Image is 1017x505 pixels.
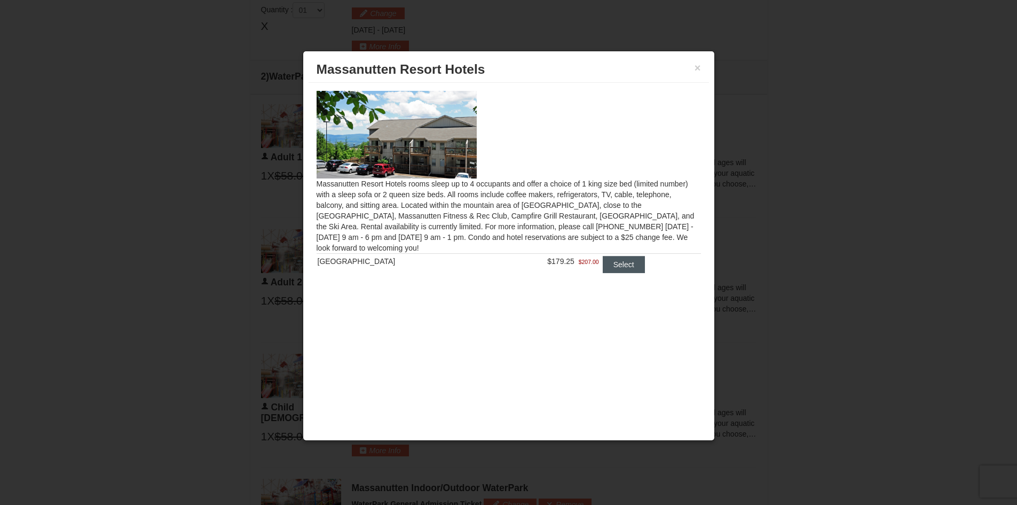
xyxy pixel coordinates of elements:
span: $179.25 [547,257,574,266]
span: $207.00 [579,257,599,267]
button: × [695,63,701,73]
div: [GEOGRAPHIC_DATA] [318,256,485,267]
button: Select [603,256,645,273]
span: Massanutten Resort Hotels [317,62,485,76]
div: Massanutten Resort Hotels rooms sleep up to 4 occupants and offer a choice of 1 king size bed (li... [309,83,709,294]
img: 19219026-1-e3b4ac8e.jpg [317,91,477,178]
